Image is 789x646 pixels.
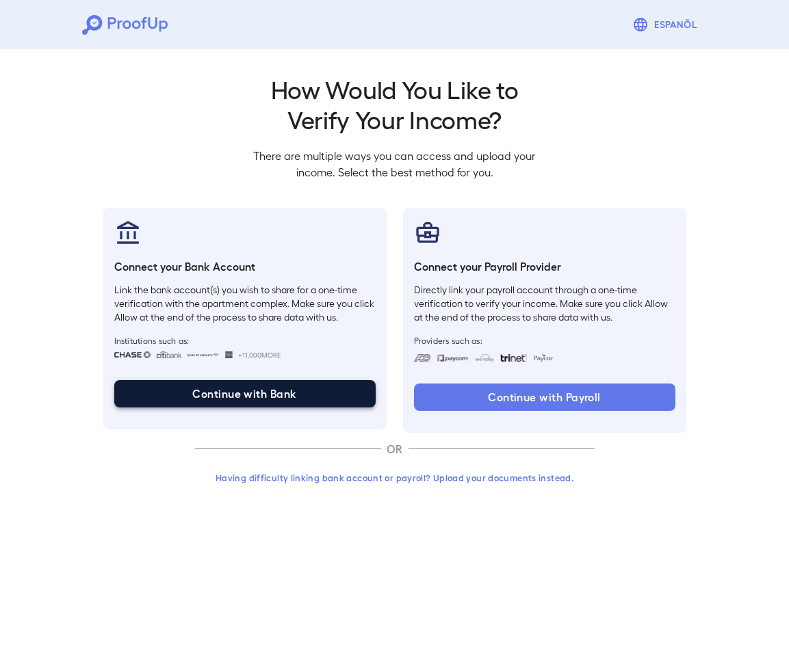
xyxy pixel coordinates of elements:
[414,335,675,346] span: Providers such as:
[114,351,151,358] img: chase.svg
[114,258,376,275] h6: Connect your Bank Account
[238,349,281,360] span: +11,000 More
[381,441,409,457] p: OR
[243,148,547,180] p: There are multiple ways you can access and upload your income. Select the best method for you.
[500,354,528,362] img: trinet.svg
[627,11,707,38] button: Espanõl
[187,351,220,358] img: bankOfAmerica.svg
[475,354,495,362] img: workday.svg
[114,283,376,324] p: Link the bank account(s) you wish to share for a one-time verification with the apartment complex...
[114,380,376,407] button: Continue with Bank
[414,219,441,246] img: payrollProvider.svg
[532,354,554,362] img: paycon.svg
[437,354,469,362] img: paycom.svg
[225,351,233,358] img: wellsfargo.svg
[114,219,142,246] img: bankAccount.svg
[414,354,431,362] img: adp.svg
[414,383,675,411] button: Continue with Payroll
[414,258,675,275] h6: Connect your Payroll Provider
[195,466,595,490] button: Having difficulty linking bank account or payroll? Upload your documents instead.
[243,74,547,134] h2: How Would You Like to Verify Your Income?
[414,283,675,324] p: Directly link your payroll account through a one-time verification to verify your income. Make su...
[156,351,182,358] img: citibank.svg
[114,335,376,346] span: Institutions such as:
